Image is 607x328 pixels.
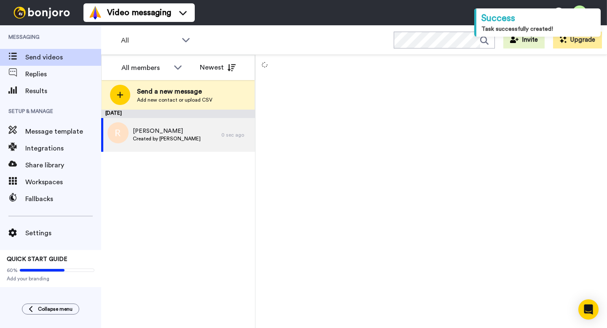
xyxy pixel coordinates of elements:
span: 60% [7,267,18,274]
span: QUICK START GUIDE [7,256,67,262]
button: Newest [193,59,242,76]
span: Video messaging [107,7,171,19]
span: Send a new message [137,86,212,97]
div: Task successfully created! [481,25,596,33]
button: Collapse menu [22,304,79,315]
div: All members [121,63,169,73]
span: Collapse menu [38,306,73,312]
span: Settings [25,228,101,238]
img: avatar [107,122,129,143]
span: [PERSON_NAME] [133,127,201,135]
span: Fallbacks [25,194,101,204]
span: Send videos [25,52,101,62]
img: vm-color.svg [89,6,102,19]
span: Replies [25,69,101,79]
div: [DATE] [101,110,255,118]
div: Open Intercom Messenger [578,299,599,320]
span: Integrations [25,143,101,153]
div: Success [481,12,596,25]
span: Add new contact or upload CSV [137,97,212,103]
button: Upgrade [553,32,602,48]
span: Workspaces [25,177,101,187]
img: bj-logo-header-white.svg [10,7,73,19]
span: Add your branding [7,275,94,282]
span: Created by [PERSON_NAME] [133,135,201,142]
span: All [121,35,177,46]
span: Results [25,86,101,96]
span: Share library [25,160,101,170]
button: Invite [503,32,545,48]
span: Message template [25,126,101,137]
div: 0 sec ago [221,132,251,138]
